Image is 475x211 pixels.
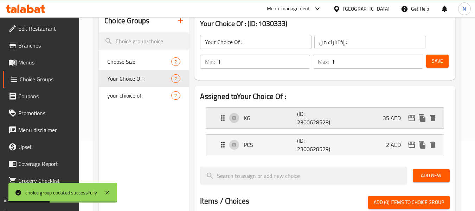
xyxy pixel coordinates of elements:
span: Choice Groups [20,75,74,83]
div: Choose Size2 [99,53,188,70]
a: Coverage Report [3,155,79,172]
a: Choice Groups [3,71,79,88]
li: Expand [200,131,450,158]
a: Upsell [3,138,79,155]
div: Expand [206,135,444,155]
button: Save [426,55,449,68]
button: delete [428,113,438,123]
span: your chioice of: [107,91,171,100]
a: Promotions [3,105,79,122]
div: Menu-management [267,5,310,13]
a: Coupons [3,88,79,105]
span: Version: [4,196,21,205]
span: Promotions [18,109,74,117]
li: Expand [200,105,450,131]
a: Branches [3,37,79,54]
button: duplicate [417,113,428,123]
p: Max: [318,57,329,66]
a: Edit Restaurant [3,20,79,37]
span: 2 [172,58,180,65]
span: Save [432,57,443,66]
span: Coverage Report [18,160,74,168]
span: Choose Size [107,57,171,66]
p: (ID: 2300628529) [297,136,333,153]
button: duplicate [417,139,428,150]
div: Expand [206,108,444,128]
span: 2 [172,92,180,99]
span: Menus [18,58,74,67]
span: Add New [418,171,444,180]
span: Edit Restaurant [18,24,74,33]
div: Choices [171,91,180,100]
input: search [200,167,407,185]
p: PCS [244,141,297,149]
p: 2 AED [386,141,406,149]
p: (ID: 2300628528) [297,110,333,126]
button: edit [406,113,417,123]
a: Menus [3,54,79,71]
a: Menu disclaimer [3,122,79,138]
span: Branches [18,41,74,50]
span: Add (0) items to choice group [374,198,444,207]
h3: Your Choice Of : (ID: 1030333) [200,18,450,29]
span: Grocery Checklist [18,176,74,185]
span: Upsell [18,143,74,151]
p: 35 AED [383,114,406,122]
h2: Items / Choices [200,196,249,206]
div: Choices [171,57,180,66]
a: Grocery Checklist [3,172,79,189]
span: 2 [172,75,180,82]
span: Menu disclaimer [18,126,74,134]
div: choice group updated successfully [25,189,97,197]
span: N [463,5,466,13]
input: search [99,32,188,50]
button: Add (0) items to choice group [368,196,450,209]
h2: Choice Groups [104,15,149,26]
button: delete [428,139,438,150]
p: KG [244,114,297,122]
span: Coupons [18,92,74,100]
button: edit [406,139,417,150]
div: your chioice of:2 [99,87,188,104]
div: [GEOGRAPHIC_DATA] [343,5,390,13]
span: Your Choice Of : [107,74,171,83]
div: Your Choice Of :2 [99,70,188,87]
p: Min: [205,57,215,66]
button: Add New [413,169,450,182]
h2: Assigned to Your Choice Of : [200,91,450,102]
